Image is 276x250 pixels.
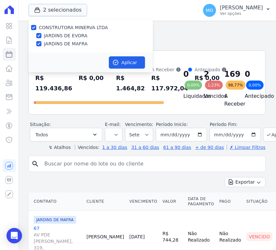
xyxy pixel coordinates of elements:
a: 31 a 60 dias [131,145,159,150]
i: search [31,160,39,168]
label: CONSTRUTORA MINERVA LTDA [39,25,108,30]
label: E-mail: [105,122,121,127]
button: Exportar [225,177,266,187]
a: [DATE] [129,234,144,239]
div: 1,23% [205,81,223,90]
div: A Receber [151,66,188,73]
input: Buscar por nome do lote ou do cliente [40,157,263,170]
div: Vencido [247,232,273,241]
label: Vencidos: [75,145,99,150]
label: JARDINS DE EVORA [44,32,87,39]
th: Cliente [84,192,127,211]
a: 61 a 90 dias [163,145,191,150]
div: 0,00% [185,81,202,90]
button: Aplicar [109,56,145,69]
div: R$ 0,00 [79,73,110,83]
label: JARDINS DE MAFRA [44,40,87,47]
div: 98,77% [226,81,246,90]
div: 169 [224,69,235,79]
h4: Liquidados [183,92,193,100]
p: [PERSON_NAME] [220,5,263,11]
h4: A Receber [224,92,235,108]
span: Todos [35,131,48,139]
label: Período Fim: [210,121,261,128]
span: JARDINS DE MAFRA [34,216,76,224]
th: Valor [160,192,185,211]
h4: Vencidos [204,92,214,100]
p: Ver opções [220,11,263,16]
label: Situação: [30,122,51,127]
a: ✗ Limpar Filtros [227,145,266,150]
th: Vencimento [127,192,160,211]
label: Vencimento: [125,122,153,127]
th: Pago [217,192,244,211]
div: 0 [183,69,193,79]
h4: Antecipado [245,92,255,100]
span: MG [206,8,213,13]
div: R$ 117.972,04 [151,73,188,94]
label: Período Inicío: [156,122,188,127]
th: Contrato [29,192,84,211]
label: ↯ Atalhos [49,145,71,150]
div: 0,00% [246,81,264,90]
div: 2 [204,69,214,79]
a: + de 90 dias [195,145,224,150]
div: Open Intercom Messenger [6,228,22,244]
div: R$ 1.464,82 [116,73,145,94]
div: 0 [245,69,255,79]
button: Todos [30,128,102,142]
div: R$ 119.436,86 [35,73,72,94]
button: MG [PERSON_NAME] Ver opções [198,1,276,19]
button: 2 selecionados [29,4,87,16]
a: 1 a 30 dias [102,145,127,150]
th: Data de Pagamento [185,192,217,211]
